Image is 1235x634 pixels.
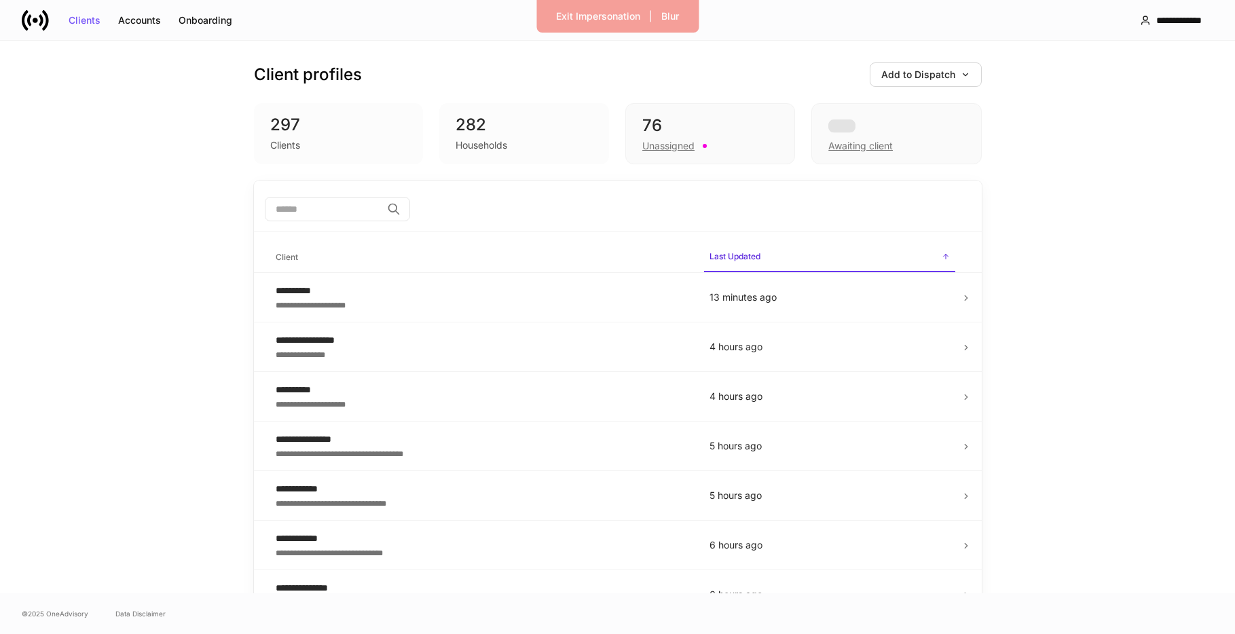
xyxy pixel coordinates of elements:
[642,139,695,153] div: Unassigned
[170,10,241,31] button: Onboarding
[652,5,688,27] button: Blur
[179,16,232,25] div: Onboarding
[709,340,950,354] p: 4 hours ago
[709,390,950,403] p: 4 hours ago
[456,114,593,136] div: 282
[625,103,795,164] div: 76Unassigned
[270,138,300,152] div: Clients
[709,439,950,453] p: 5 hours ago
[881,70,970,79] div: Add to Dispatch
[118,16,161,25] div: Accounts
[109,10,170,31] button: Accounts
[661,12,679,21] div: Blur
[60,10,109,31] button: Clients
[547,5,649,27] button: Exit Impersonation
[811,103,981,164] div: Awaiting client
[870,62,982,87] button: Add to Dispatch
[828,139,893,153] div: Awaiting client
[556,12,640,21] div: Exit Impersonation
[709,538,950,552] p: 6 hours ago
[276,250,298,263] h6: Client
[115,608,166,619] a: Data Disclaimer
[456,138,507,152] div: Households
[709,250,760,263] h6: Last Updated
[270,244,693,272] span: Client
[270,114,407,136] div: 297
[69,16,100,25] div: Clients
[254,64,362,86] h3: Client profiles
[709,291,950,304] p: 13 minutes ago
[709,489,950,502] p: 5 hours ago
[704,243,955,272] span: Last Updated
[642,115,778,136] div: 76
[22,608,88,619] span: © 2025 OneAdvisory
[709,588,950,601] p: 6 hours ago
